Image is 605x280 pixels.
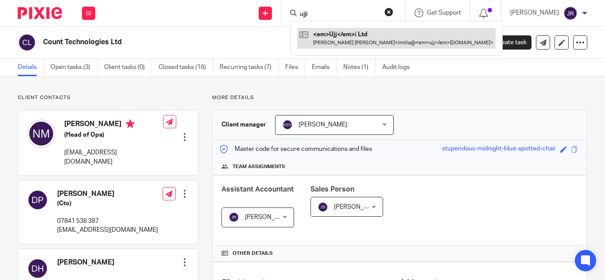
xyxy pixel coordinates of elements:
[299,11,379,19] input: Search
[229,212,239,222] img: svg%3E
[43,38,382,47] h2: Count Technologies Ltd
[57,217,158,226] p: 07841 536 387
[212,94,587,101] p: More details
[18,33,36,52] img: svg%3E
[384,8,393,16] button: Clear
[104,59,152,76] a: Client tasks (0)
[299,122,347,128] span: [PERSON_NAME]
[64,119,163,130] h4: [PERSON_NAME]
[27,119,55,148] img: svg%3E
[57,258,114,267] h4: [PERSON_NAME]
[57,226,158,234] p: [EMAIL_ADDRESS][DOMAIN_NAME]
[221,120,266,129] h3: Client manager
[219,145,372,153] p: Master code for secure communications and files
[57,199,158,208] h5: (Cto)
[64,130,163,139] h5: (Head of Ops)
[563,6,578,20] img: svg%3E
[282,119,293,130] img: svg%3E
[310,186,354,193] span: Sales Person
[442,144,556,154] div: stupendous-midnight-blue-spotted-chair
[233,250,273,257] span: Other details
[27,189,48,211] img: svg%3E
[285,59,305,76] a: Files
[343,59,376,76] a: Notes (1)
[480,35,531,50] a: Create task
[50,59,97,76] a: Open tasks (3)
[510,8,559,17] p: [PERSON_NAME]
[334,204,383,210] span: [PERSON_NAME]
[18,94,198,101] p: Client contacts
[245,214,294,220] span: [PERSON_NAME]
[220,59,279,76] a: Recurring tasks (7)
[18,59,44,76] a: Details
[126,119,135,128] i: Primary
[382,59,416,76] a: Audit logs
[312,59,337,76] a: Emails
[318,202,328,212] img: svg%3E
[18,7,62,19] img: Pixie
[27,258,48,279] img: svg%3E
[57,189,158,199] h4: [PERSON_NAME]
[64,148,163,166] p: [EMAIL_ADDRESS][DOMAIN_NAME]
[221,186,294,193] span: Assistant Accountant
[233,163,285,170] span: Team assignments
[427,10,461,16] span: Get Support
[159,59,213,76] a: Closed tasks (16)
